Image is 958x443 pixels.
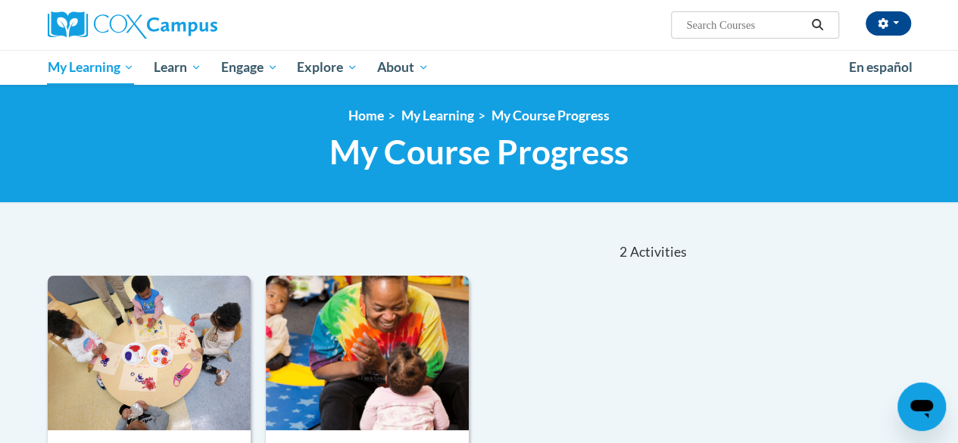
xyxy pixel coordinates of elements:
[287,50,367,85] a: Explore
[144,50,211,85] a: Learn
[367,50,438,85] a: About
[377,58,429,76] span: About
[866,11,911,36] button: Account Settings
[48,11,320,39] a: Cox Campus
[849,59,913,75] span: En español
[297,58,357,76] span: Explore
[329,132,629,172] span: My Course Progress
[47,58,134,76] span: My Learning
[839,51,922,83] a: En español
[491,108,610,123] a: My Course Progress
[897,382,946,431] iframe: Button to launch messaging window
[221,58,278,76] span: Engage
[348,108,384,123] a: Home
[629,244,686,260] span: Activities
[211,50,288,85] a: Engage
[685,16,806,34] input: Search Courses
[36,50,922,85] div: Main menu
[38,50,145,85] a: My Learning
[154,58,201,76] span: Learn
[48,276,251,430] img: Course Logo
[619,244,627,260] span: 2
[401,108,474,123] a: My Learning
[48,11,217,39] img: Cox Campus
[806,16,828,34] button: Search
[266,276,469,430] img: Course Logo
